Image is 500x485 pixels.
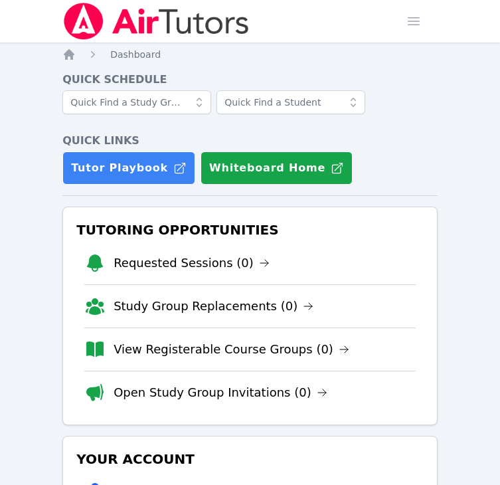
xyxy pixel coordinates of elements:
[62,90,211,114] input: Quick Find a Study Group
[62,133,438,149] h4: Quick Links
[62,3,250,40] img: Air Tutors
[74,218,426,242] h3: Tutoring Opportunities
[114,254,270,272] a: Requested Sessions (0)
[62,72,438,88] h4: Quick Schedule
[114,383,327,402] a: Open Study Group Invitations (0)
[114,340,349,359] a: View Registerable Course Groups (0)
[114,297,313,316] a: Study Group Replacements (0)
[62,48,438,61] nav: Breadcrumb
[216,90,365,114] input: Quick Find a Student
[62,151,195,185] a: Tutor Playbook
[201,151,353,185] button: Whiteboard Home
[110,48,161,61] a: Dashboard
[74,447,426,471] h3: Your Account
[110,49,161,60] span: Dashboard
